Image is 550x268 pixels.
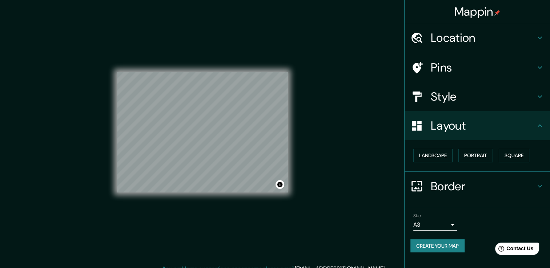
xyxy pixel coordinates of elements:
button: Landscape [413,149,453,162]
h4: Location [431,31,535,45]
div: Style [405,82,550,111]
h4: Style [431,89,535,104]
h4: Layout [431,118,535,133]
button: Create your map [410,239,465,253]
div: A3 [413,219,457,231]
h4: Mappin [454,4,501,19]
div: Location [405,23,550,52]
button: Square [499,149,529,162]
button: Toggle attribution [276,180,284,189]
canvas: Map [117,72,288,192]
h4: Pins [431,60,535,75]
div: Layout [405,111,550,140]
div: Border [405,172,550,201]
button: Portrait [458,149,493,162]
div: Pins [405,53,550,82]
img: pin-icon.png [494,10,500,16]
h4: Border [431,179,535,194]
iframe: Help widget launcher [485,240,542,260]
label: Size [413,212,421,219]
